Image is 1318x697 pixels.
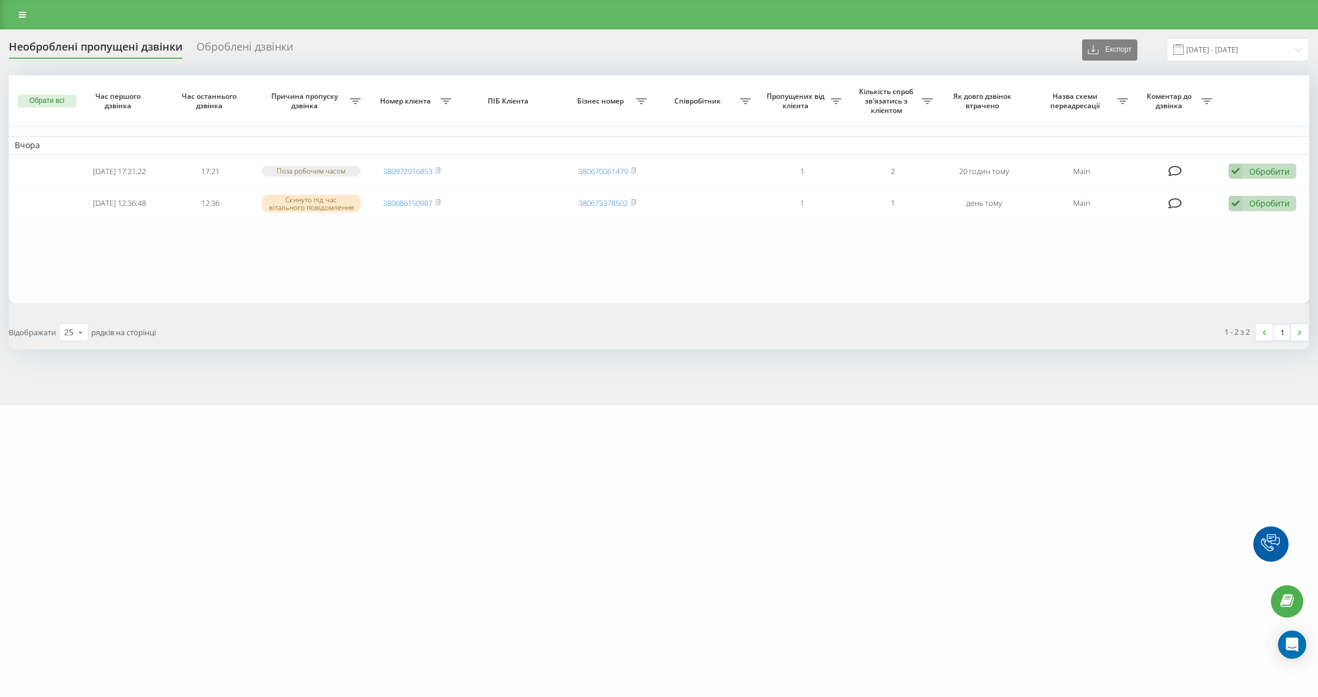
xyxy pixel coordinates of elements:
div: 1 - 2 з 2 [1224,326,1250,338]
a: 380972916853 [383,166,432,176]
div: Оброблені дзвінки [197,41,293,59]
td: Main [1030,188,1134,219]
span: Причина пропуску дзвінка [262,92,350,110]
td: 20 годин тому [938,157,1030,186]
td: Main [1030,157,1134,186]
td: Вчора [9,136,1309,154]
div: Скинуто під час вітального повідомлення [262,195,360,212]
div: Обробити [1249,166,1290,177]
td: [DATE] 12:36:48 [74,188,165,219]
div: Обробити [1249,198,1290,209]
div: 25 [64,326,74,338]
span: Коментар до дзвінка [1140,92,1202,110]
div: Необроблені пропущені дзвінки [9,41,182,59]
span: Номер клієнта [372,96,441,106]
td: 2 [847,157,938,186]
a: 1 [1273,324,1291,341]
td: день тому [938,188,1030,219]
span: Як довго дзвінок втрачено [948,92,1020,110]
span: Час першого дзвінка [84,92,155,110]
span: Співробітник [658,96,740,106]
span: Відображати [9,327,56,338]
span: Кількість спроб зв'язатись з клієнтом [853,87,922,115]
td: 1 [757,157,848,186]
a: 380670061479 [578,166,628,176]
td: 17:21 [165,157,256,186]
span: ПІБ Клієнта [468,96,551,106]
td: 1 [847,188,938,219]
span: Назва схеми переадресації [1036,92,1117,110]
span: Час останнього дзвінка [175,92,246,110]
div: Поза робочим часом [262,166,360,176]
td: 12:36 [165,188,256,219]
td: [DATE] 17:21:22 [74,157,165,186]
a: 380673378502 [578,198,628,208]
button: Експорт [1082,39,1137,61]
button: Обрати всі [18,95,76,108]
a: 380686150987 [383,198,432,208]
span: рядків на сторінці [91,327,156,338]
td: 1 [757,188,848,219]
span: Пропущених від клієнта [763,92,831,110]
div: Open Intercom Messenger [1278,631,1306,659]
span: Бізнес номер [567,96,636,106]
